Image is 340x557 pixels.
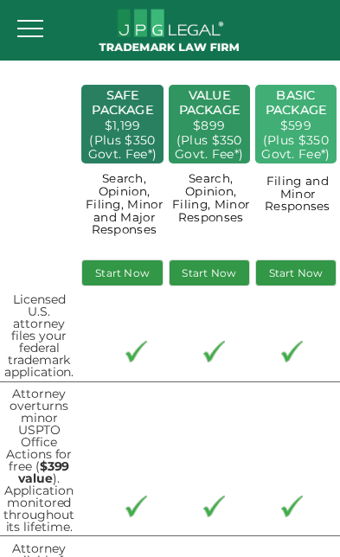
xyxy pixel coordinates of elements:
img: JPG Legal [85,4,255,54]
a: $599 [280,118,311,133]
a: Start Now [87,265,157,282]
h2: Search, Opinion, Filing, Minor and Major Responses [82,172,166,236]
a: $1,199 [105,118,141,133]
a: $899 [193,118,225,133]
b: $399 value [18,458,69,486]
a: VALUE [189,87,230,103]
h2: Filing and Minor Responses [256,175,339,214]
a: Start Now [174,265,245,282]
a: JPG Legal [85,4,255,61]
a: SAFE [106,87,139,103]
a: (Plus $350 Govt. Fee*) [175,132,243,161]
img: checkmark-border-3.png [125,496,147,517]
img: checkmark-border-3.png [281,341,303,362]
a: BASIC [276,87,315,103]
img: checkmark-border-3.png [281,496,303,517]
h2: Search, Opinion, Filing, Minor Responses [170,172,253,223]
a: (Plus $350 Govt. Fee*) [261,132,330,161]
a: PACKAGE [179,102,240,118]
a: Start Now [260,265,331,282]
img: checkmark-border-3.png [203,496,225,517]
a: (Plus $350 Govt. Fee*) [88,132,157,161]
a: PACKAGE [92,102,152,118]
img: checkmark-border-3.png [203,341,225,362]
a: PACKAGE [266,102,326,118]
img: checkmark-border-3.png [125,341,147,362]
